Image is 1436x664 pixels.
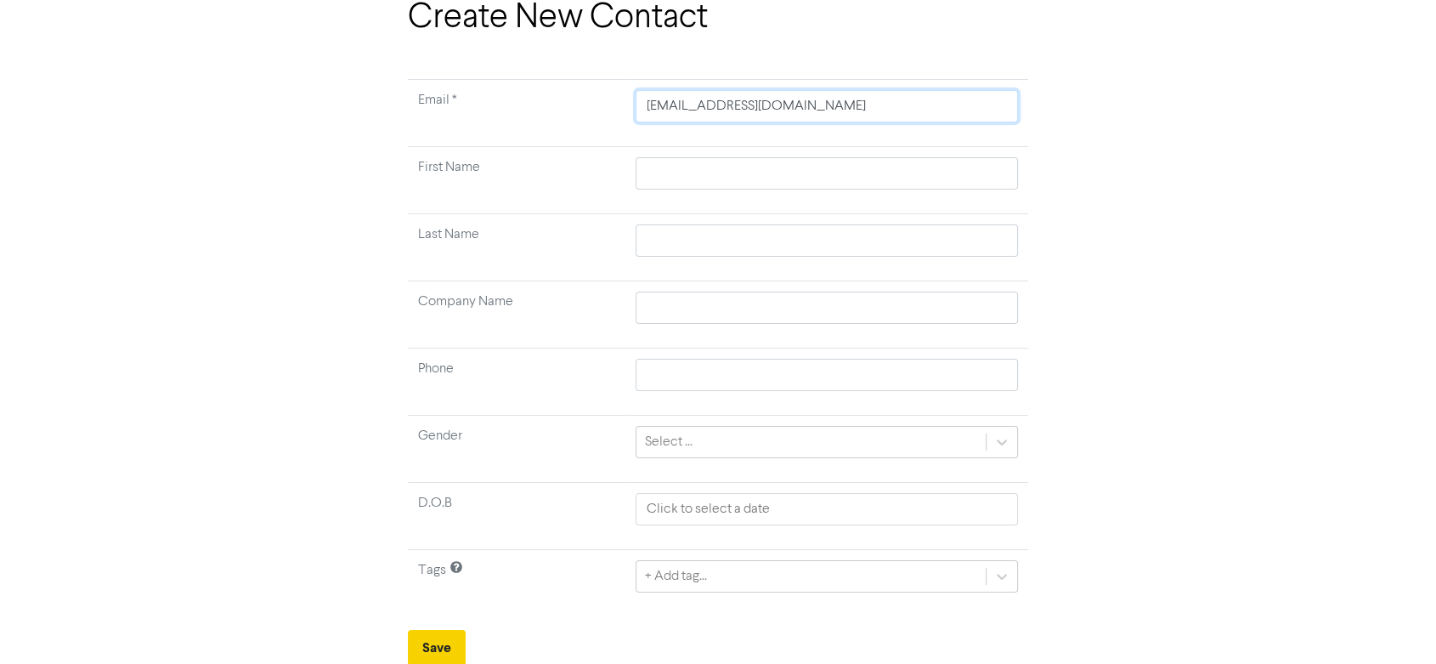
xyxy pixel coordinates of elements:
[408,550,625,617] td: Tags
[1351,582,1436,664] iframe: Chat Widget
[408,80,625,147] td: Required
[645,566,707,587] div: + Add tag...
[645,432,693,452] div: Select ...
[408,147,625,214] td: First Name
[408,483,625,550] td: D.O.B
[408,349,625,416] td: Phone
[408,281,625,349] td: Company Name
[636,493,1018,525] input: Click to select a date
[408,214,625,281] td: Last Name
[408,416,625,483] td: Gender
